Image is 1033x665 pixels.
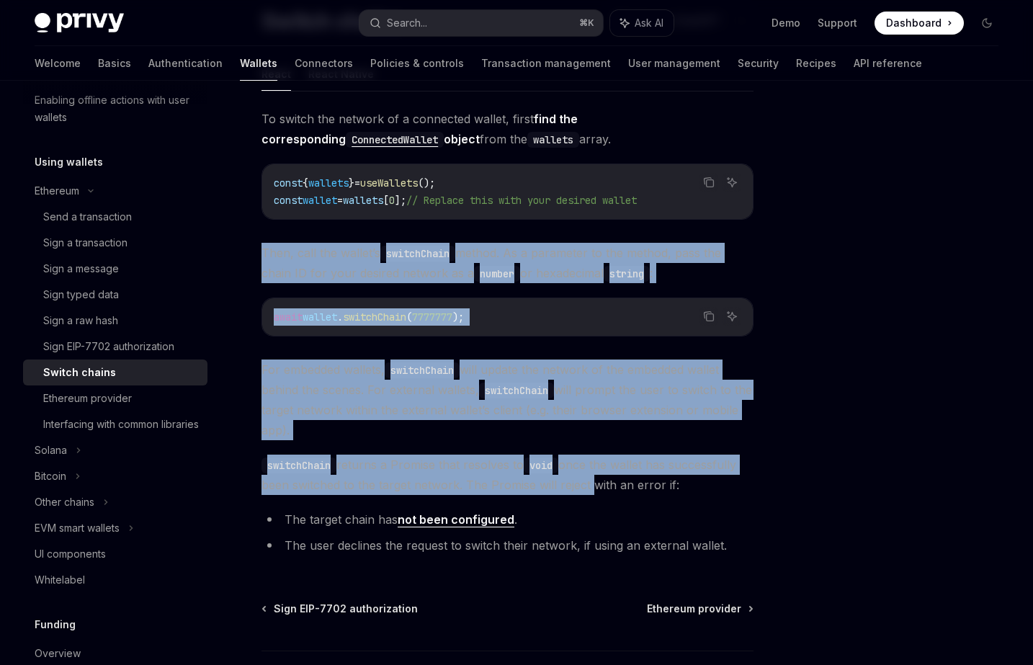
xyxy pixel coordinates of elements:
a: Policies & controls [370,46,464,81]
span: } [349,177,354,189]
div: Ethereum [35,182,79,200]
span: ⌘ K [579,17,594,29]
span: // Replace this with your desired wallet [406,194,637,207]
span: Ethereum provider [647,602,741,616]
a: Sign typed data [23,282,207,308]
button: Ask AI [723,307,741,326]
span: const [274,177,303,189]
div: Other chains [35,494,94,511]
div: Whitelabel [35,571,85,589]
code: wallets [527,132,579,148]
a: Recipes [796,46,836,81]
a: Interfacing with common libraries [23,411,207,437]
a: Sign EIP-7702 authorization [263,602,418,616]
div: Interfacing with common libraries [43,416,199,433]
div: Sign typed data [43,286,119,303]
a: Enabling offline actions with user wallets [23,87,207,130]
div: Enabling offline actions with user wallets [35,92,199,126]
div: UI components [35,545,106,563]
button: Search...⌘K [359,10,602,36]
span: For embedded wallets, will update the network of the embedded wallet behind the scenes. For exter... [261,360,753,440]
span: . [337,311,343,323]
code: string [604,266,650,282]
div: Send a transaction [43,208,132,226]
span: = [354,177,360,189]
a: Send a transaction [23,204,207,230]
a: Transaction management [481,46,611,81]
span: Sign EIP-7702 authorization [274,602,418,616]
a: not been configured [398,512,514,527]
span: Then, call the wallet’s method. As a parameter to the method, pass the chain ID for your desired ... [261,243,753,283]
div: EVM smart wallets [35,519,120,537]
span: await [274,311,303,323]
a: User management [628,46,720,81]
span: const [274,194,303,207]
button: Toggle dark mode [975,12,998,35]
a: Connectors [295,46,353,81]
span: switchChain [343,311,406,323]
a: Basics [98,46,131,81]
button: Ask AI [610,10,674,36]
div: Ethereum provider [43,390,132,407]
a: Sign a message [23,256,207,282]
a: Ethereum provider [23,385,207,411]
div: Solana [35,442,67,459]
a: Support [818,16,857,30]
a: Security [738,46,779,81]
span: ); [452,311,464,323]
span: To switch the network of a connected wallet, first from the array. [261,109,753,149]
div: Switch chains [43,364,116,381]
a: Welcome [35,46,81,81]
div: Sign EIP-7702 authorization [43,338,174,355]
a: Demo [772,16,800,30]
span: 0 [389,194,395,207]
span: = [337,194,343,207]
span: wallet [303,194,337,207]
div: Bitcoin [35,468,66,485]
span: returns a Promise that resolves to once the wallet has successfully been switched to the target n... [261,455,753,495]
span: 7777777 [412,311,452,323]
div: Sign a raw hash [43,312,118,329]
a: Sign a raw hash [23,308,207,334]
code: switchChain [479,383,554,398]
a: Authentication [148,46,223,81]
h5: Funding [35,616,76,633]
a: Wallets [240,46,277,81]
a: Dashboard [875,12,964,35]
a: Switch chains [23,360,207,385]
button: Copy the contents from the code block [699,173,718,192]
span: Dashboard [886,16,942,30]
span: wallets [343,194,383,207]
a: find the correspondingConnectedWalletobject [261,112,578,146]
code: switchChain [261,458,336,473]
a: Ethereum provider [647,602,752,616]
span: ]; [395,194,406,207]
li: The user declines the request to switch their network, if using an external wallet. [261,535,753,555]
code: ConnectedWallet [346,132,444,148]
a: Sign EIP-7702 authorization [23,334,207,360]
div: Sign a transaction [43,234,128,251]
code: void [524,458,558,473]
span: { [303,177,308,189]
code: number [474,266,520,282]
a: Whitelabel [23,567,207,593]
a: Sign a transaction [23,230,207,256]
span: useWallets [360,177,418,189]
li: The target chain has . [261,509,753,530]
a: UI components [23,541,207,567]
span: [ [383,194,389,207]
button: Ask AI [723,173,741,192]
span: (); [418,177,435,189]
span: wallets [308,177,349,189]
button: Copy the contents from the code block [699,307,718,326]
div: Sign a message [43,260,119,277]
div: Overview [35,645,81,662]
img: dark logo [35,13,124,33]
a: API reference [854,46,922,81]
code: switchChain [385,362,460,378]
span: wallet [303,311,337,323]
h5: Using wallets [35,153,103,171]
span: Ask AI [635,16,663,30]
code: switchChain [380,246,455,262]
div: Search... [387,14,427,32]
